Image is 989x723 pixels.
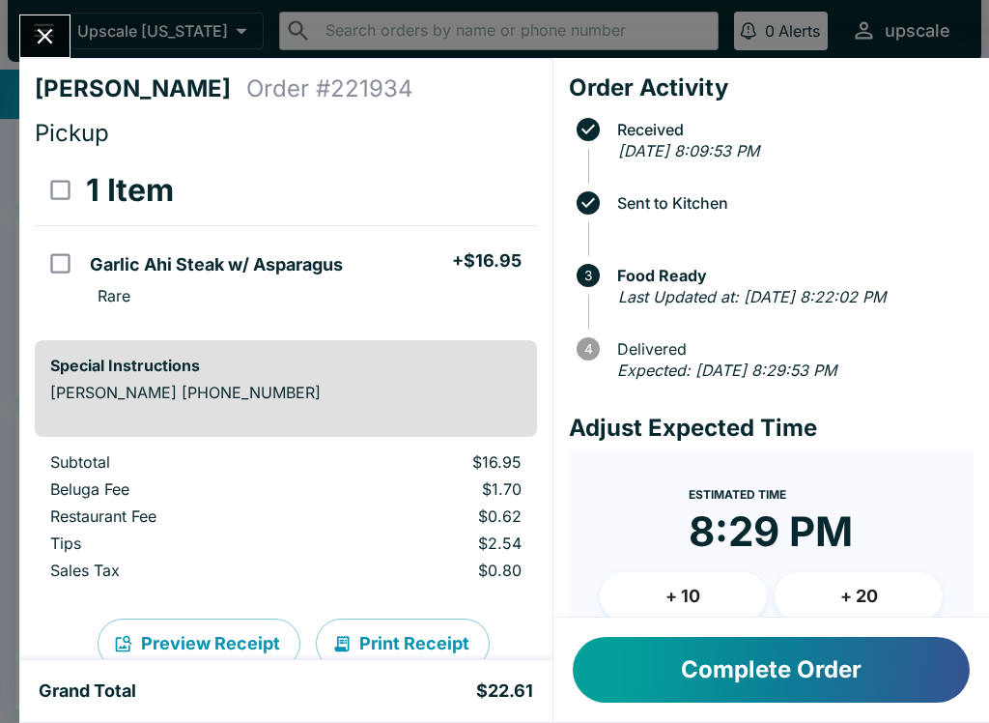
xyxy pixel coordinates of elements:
[608,340,974,358] span: Delivered
[316,619,490,669] button: Print Receipt
[39,680,136,703] h5: Grand Total
[98,286,130,305] p: Rare
[20,15,70,57] button: Close
[618,141,759,160] em: [DATE] 8:09:53 PM
[618,287,886,306] em: Last Updated at: [DATE] 8:22:02 PM
[337,479,521,499] p: $1.70
[50,506,306,526] p: Restaurant Fee
[452,249,522,273] h5: + $16.95
[583,341,592,357] text: 4
[569,414,974,443] h4: Adjust Expected Time
[86,171,174,210] h3: 1 Item
[584,268,592,283] text: 3
[50,534,306,553] p: Tips
[775,572,943,621] button: + 20
[569,73,974,102] h4: Order Activity
[337,561,521,580] p: $0.80
[35,74,246,103] h4: [PERSON_NAME]
[608,194,974,212] span: Sent to Kitchen
[600,572,768,621] button: + 10
[337,452,521,472] p: $16.95
[50,383,522,402] p: [PERSON_NAME] [PHONE_NUMBER]
[50,356,522,375] h6: Special Instructions
[90,253,343,276] h5: Garlic Ahi Steak w/ Asparagus
[35,156,537,325] table: orders table
[35,119,109,147] span: Pickup
[689,506,853,557] time: 8:29 PM
[476,680,533,703] h5: $22.61
[337,534,521,553] p: $2.54
[689,487,786,502] span: Estimated Time
[98,619,300,669] button: Preview Receipt
[246,74,413,103] h4: Order # 221934
[617,361,836,380] em: Expected: [DATE] 8:29:53 PM
[50,561,306,580] p: Sales Tax
[50,479,306,499] p: Beluga Fee
[608,267,974,284] span: Food Ready
[337,506,521,526] p: $0.62
[573,637,970,703] button: Complete Order
[608,121,974,138] span: Received
[35,452,537,588] table: orders table
[50,452,306,472] p: Subtotal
